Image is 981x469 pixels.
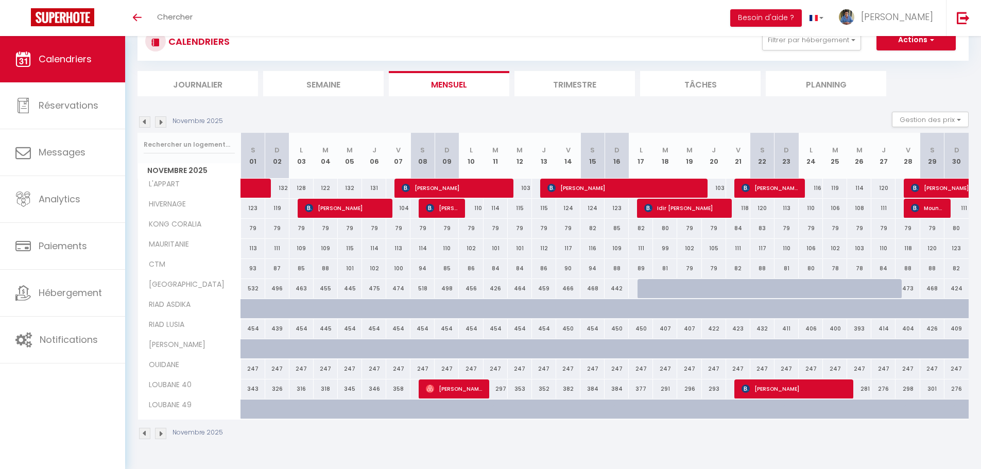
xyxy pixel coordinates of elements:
[580,219,605,238] div: 82
[640,145,643,155] abbr: L
[871,133,896,179] th: 27
[459,319,483,338] div: 454
[8,4,39,35] button: Ouvrir le widget de chat LiveChat
[775,133,799,179] th: 23
[954,145,959,155] abbr: D
[605,359,629,378] div: 247
[871,199,896,218] div: 111
[775,319,799,338] div: 411
[166,30,230,53] h3: CALENDRIERS
[265,199,289,218] div: 119
[653,219,677,238] div: 80
[426,379,483,398] span: [PERSON_NAME]
[871,219,896,238] div: 79
[750,199,775,218] div: 120
[590,145,595,155] abbr: S
[140,239,192,250] span: MAURITANIE
[140,339,208,351] span: [PERSON_NAME]
[514,71,635,96] li: Trimestre
[338,133,362,179] th: 05
[730,9,802,27] button: Besoin d'aide ?
[677,239,701,258] div: 102
[265,359,289,378] div: 247
[702,319,726,338] div: 422
[289,239,314,258] div: 109
[484,279,508,298] div: 426
[39,286,102,299] span: Hébergement
[470,145,473,155] abbr: L
[702,219,726,238] div: 79
[784,145,789,155] abbr: D
[726,359,750,378] div: 247
[508,219,532,238] div: 79
[556,133,580,179] th: 14
[241,199,265,218] div: 123
[640,71,761,96] li: Tâches
[532,279,556,298] div: 459
[920,239,944,258] div: 120
[140,259,178,270] span: CTM
[799,239,823,258] div: 106
[420,145,425,155] abbr: S
[750,239,775,258] div: 117
[742,379,847,398] span: [PERSON_NAME]
[362,239,386,258] div: 114
[39,99,98,112] span: Réservations
[484,239,508,258] div: 101
[644,198,725,218] span: Idir [PERSON_NAME]
[532,199,556,218] div: 115
[726,319,750,338] div: 423
[920,259,944,278] div: 88
[920,219,944,238] div: 79
[629,259,653,278] div: 89
[362,179,386,198] div: 131
[459,279,483,298] div: 456
[138,163,240,178] span: Novembre 2025
[265,239,289,258] div: 111
[911,198,943,218] span: Mounia EL YOUSSI
[289,259,314,278] div: 85
[847,219,871,238] div: 79
[140,299,193,310] span: RIAD ASDIKA
[459,239,483,258] div: 102
[629,133,653,179] th: 17
[556,259,580,278] div: 90
[435,133,459,179] th: 09
[944,239,969,258] div: 123
[766,71,886,96] li: Planning
[265,219,289,238] div: 79
[823,199,847,218] div: 106
[847,259,871,278] div: 78
[686,145,693,155] abbr: M
[605,259,629,278] div: 88
[508,179,532,198] div: 103
[856,145,863,155] abbr: M
[137,71,258,96] li: Journalier
[712,145,716,155] abbr: J
[944,133,969,179] th: 30
[810,145,813,155] abbr: L
[775,219,799,238] div: 79
[300,145,303,155] abbr: L
[410,219,435,238] div: 79
[289,319,314,338] div: 454
[750,133,775,179] th: 22
[799,179,823,198] div: 116
[605,279,629,298] div: 442
[823,179,847,198] div: 119
[265,259,289,278] div: 87
[459,219,483,238] div: 79
[920,319,944,338] div: 426
[653,133,677,179] th: 18
[662,145,668,155] abbr: M
[605,219,629,238] div: 85
[241,279,265,298] div: 532
[677,319,701,338] div: 407
[251,145,255,155] abbr: S
[896,319,920,338] div: 404
[726,199,750,218] div: 118
[847,239,871,258] div: 103
[750,359,775,378] div: 247
[556,219,580,238] div: 79
[386,239,410,258] div: 113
